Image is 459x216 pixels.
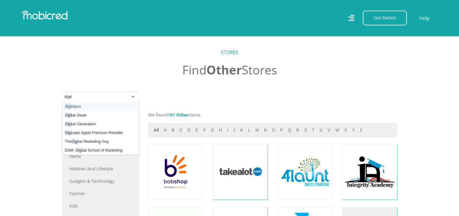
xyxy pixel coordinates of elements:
[419,14,430,22] a: Help
[62,102,139,111] div: telpro
[69,153,132,159] a: Home
[294,127,301,134] button: r
[62,128,139,137] div: cape Apple Premium Reseller
[253,127,261,134] button: m
[65,94,72,100] input: Search for a store...
[65,121,72,126] span: Digi
[318,127,324,134] button: u
[186,127,192,134] button: d
[152,127,161,134] button: All
[278,127,285,134] button: p
[177,127,184,134] button: c
[310,127,317,134] button: t
[69,165,132,172] a: Hobbies and Lifestyle
[333,127,341,134] button: w
[65,103,71,109] span: digi
[65,130,72,135] span: Digi
[76,147,82,153] span: Digi
[286,127,293,134] button: q
[69,178,132,184] a: Gadgets & Technology
[62,50,397,55] h5: STORES
[176,112,188,118] span: Other
[170,127,176,134] button: b
[62,137,139,146] div: The tal Marketing Guy
[72,139,78,144] span: Digi
[194,127,200,134] button: e
[225,127,230,134] button: i
[326,127,332,134] button: v
[343,127,349,134] button: x
[217,127,224,134] button: h
[22,11,68,20] img: Mobicred
[201,127,208,134] button: f
[65,112,72,118] span: Digi
[246,127,252,134] button: l
[363,11,407,25] button: Get Started
[209,127,216,134] button: g
[148,112,397,118] p: We found stores
[69,203,132,209] a: Kids
[206,61,242,78] span: Other
[231,127,237,134] button: j
[302,127,309,134] button: s
[162,127,168,134] button: a
[350,127,357,134] button: y
[62,119,139,128] div: tal Generation
[238,127,245,134] button: k
[69,190,132,197] a: Fashion
[62,63,397,77] h2: Find Stores
[62,146,139,155] div: DSM - tal School of Marketing
[168,112,175,118] span: 151
[358,127,364,134] button: z
[270,127,277,134] button: o
[62,111,139,119] div: tal Deals
[262,127,269,134] button: n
